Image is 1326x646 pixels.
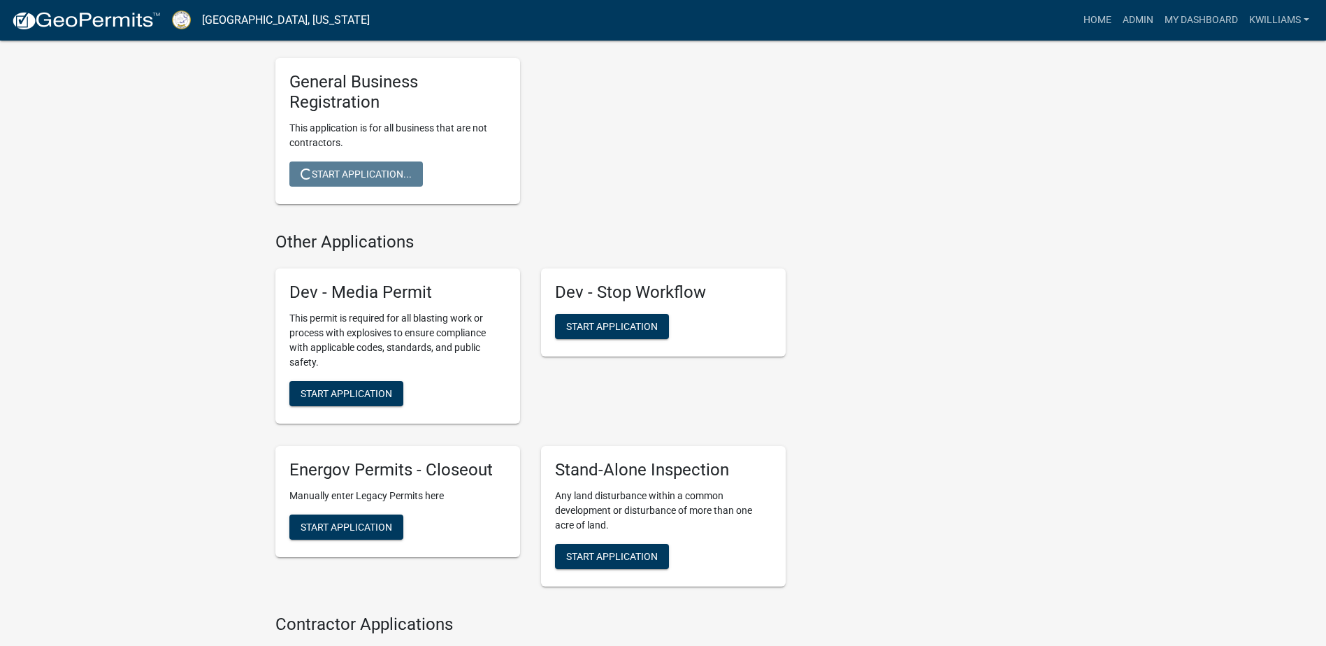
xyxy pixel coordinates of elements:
a: Home [1078,7,1117,34]
img: Putnam County, Georgia [172,10,191,29]
h4: Contractor Applications [275,615,786,635]
button: Start Application [289,381,403,406]
wm-workflow-list-section: Other Applications [275,232,786,598]
a: kwilliams [1244,7,1315,34]
span: Start Application [301,521,392,532]
h4: Other Applications [275,232,786,252]
p: This permit is required for all blasting work or process with explosives to ensure compliance wit... [289,311,506,370]
span: Start Application [566,550,658,561]
button: Start Application... [289,161,423,187]
h5: Dev - Stop Workflow [555,282,772,303]
h5: Dev - Media Permit [289,282,506,303]
span: Start Application... [301,168,412,179]
button: Start Application [555,544,669,569]
button: Start Application [555,314,669,339]
p: This application is for all business that are not contractors. [289,121,506,150]
span: Start Application [301,388,392,399]
button: Start Application [289,515,403,540]
a: [GEOGRAPHIC_DATA], [US_STATE] [202,8,370,32]
a: My Dashboard [1159,7,1244,34]
span: Start Application [566,321,658,332]
h5: Energov Permits - Closeout [289,460,506,480]
h5: Stand-Alone Inspection [555,460,772,480]
a: Admin [1117,7,1159,34]
p: Manually enter Legacy Permits here [289,489,506,503]
h5: General Business Registration [289,72,506,113]
p: Any land disturbance within a common development or disturbance of more than one acre of land. [555,489,772,533]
